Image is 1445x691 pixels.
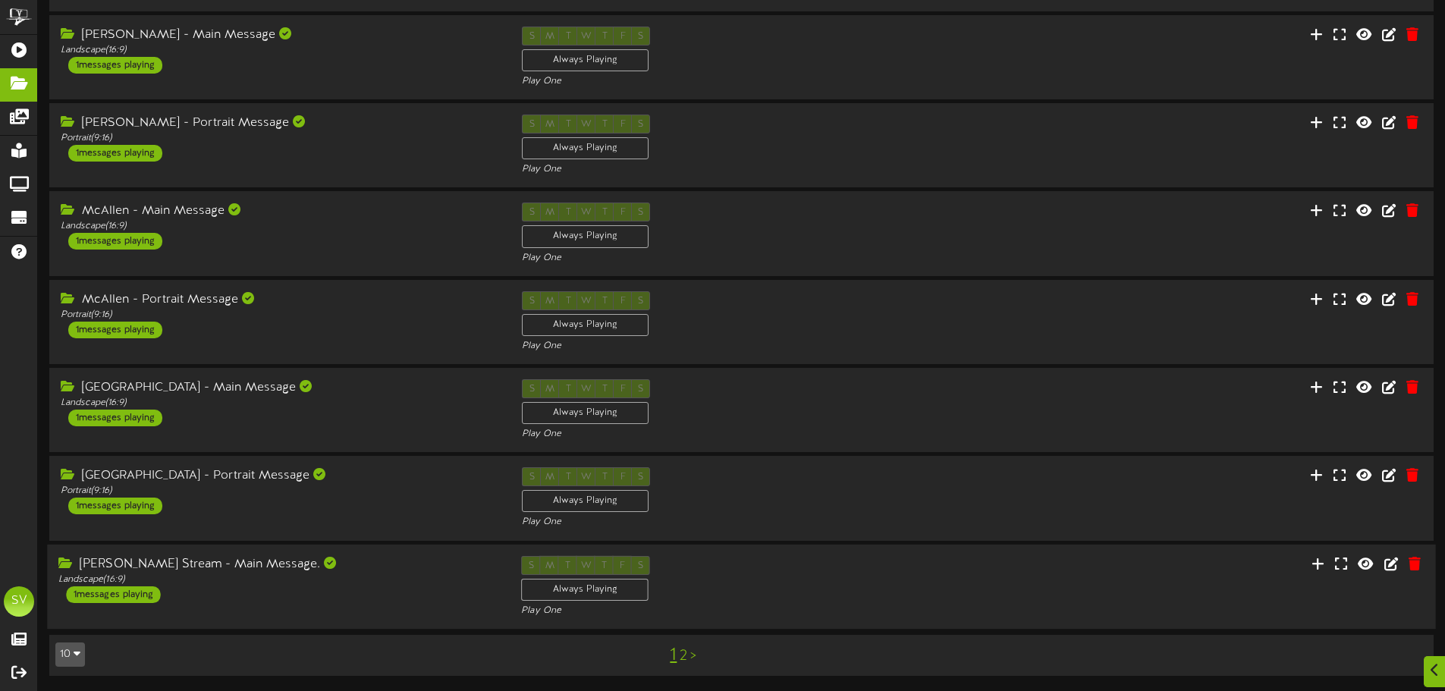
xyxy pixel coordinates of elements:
[522,49,649,71] div: Always Playing
[68,498,162,514] div: 1 messages playing
[61,115,499,132] div: [PERSON_NAME] - Portrait Message
[68,145,162,162] div: 1 messages playing
[55,642,85,667] button: 10
[61,203,499,220] div: McAllen - Main Message
[522,252,960,265] div: Play One
[61,379,499,397] div: [GEOGRAPHIC_DATA] - Main Message
[58,573,498,586] div: Landscape ( 16:9 )
[522,225,649,247] div: Always Playing
[522,75,960,88] div: Play One
[4,586,34,617] div: SV
[61,309,499,322] div: Portrait ( 9:16 )
[521,605,961,617] div: Play One
[68,57,162,74] div: 1 messages playing
[522,137,649,159] div: Always Playing
[61,485,499,498] div: Portrait ( 9:16 )
[690,648,696,664] a: >
[522,490,649,512] div: Always Playing
[68,233,162,250] div: 1 messages playing
[61,397,499,410] div: Landscape ( 16:9 )
[68,410,162,426] div: 1 messages playing
[61,467,499,485] div: [GEOGRAPHIC_DATA] - Portrait Message
[522,428,960,441] div: Play One
[522,340,960,353] div: Play One
[61,132,499,145] div: Portrait ( 9:16 )
[66,586,160,603] div: 1 messages playing
[522,516,960,529] div: Play One
[68,322,162,338] div: 1 messages playing
[522,402,649,424] div: Always Playing
[58,555,498,573] div: [PERSON_NAME] Stream - Main Message.
[521,578,649,600] div: Always Playing
[670,645,677,665] a: 1
[522,163,960,176] div: Play One
[61,220,499,233] div: Landscape ( 16:9 )
[61,291,499,309] div: McAllen - Portrait Message
[522,314,649,336] div: Always Playing
[61,44,499,57] div: Landscape ( 16:9 )
[61,27,499,44] div: [PERSON_NAME] - Main Message
[680,648,687,664] a: 2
